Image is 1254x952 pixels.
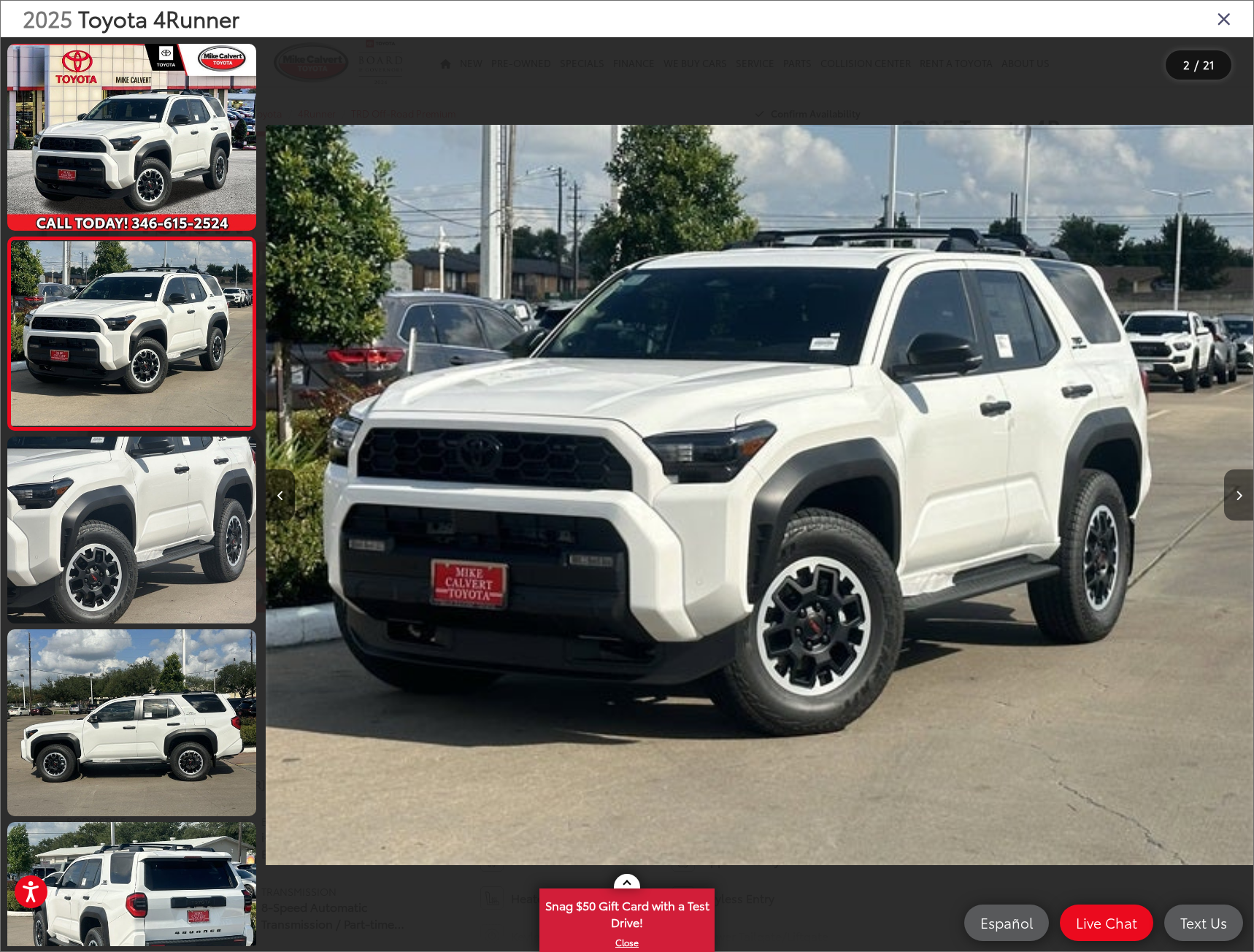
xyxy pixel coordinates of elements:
img: 2025 Toyota 4Runner TRD Off-Road Premium [9,241,255,426]
button: Previous image [266,469,295,521]
span: Toyota 4Runner [78,2,239,34]
span: Live Chat [1069,913,1145,932]
i: Close gallery [1217,9,1231,28]
a: Text Us [1164,905,1243,941]
span: Snag $50 Gift Card with a Test Drive! [541,890,713,934]
span: Text Us [1173,913,1234,932]
span: / [1193,60,1200,70]
img: 2025 Toyota 4Runner TRD Off-Road Premium [5,627,259,818]
img: 2025 Toyota 4Runner TRD Off-Road Premium [5,435,259,625]
span: 2 [1183,56,1190,72]
span: 21 [1203,56,1215,72]
a: Live Chat [1060,905,1153,941]
button: Next image [1224,469,1253,521]
img: 2025 Toyota 4Runner TRD Off-Road Premium [5,42,259,232]
a: Español [964,905,1049,941]
img: 2025 Toyota 4Runner TRD Off-Road Premium [266,66,1253,924]
div: 2025 Toyota 4Runner TRD Off-Road Premium 1 [266,66,1253,924]
span: Español [973,913,1040,932]
span: 2025 [23,2,72,34]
